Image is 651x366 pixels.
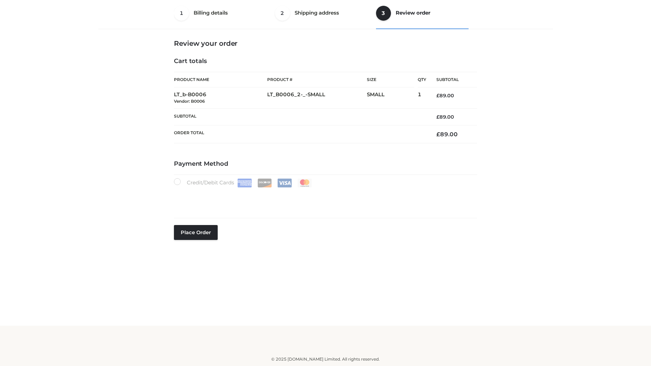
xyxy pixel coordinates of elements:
th: Subtotal [426,72,477,87]
bdi: 89.00 [436,93,454,99]
button: Place order [174,225,218,240]
bdi: 89.00 [436,114,454,120]
label: Credit/Debit Cards [174,178,313,187]
span: £ [436,93,439,99]
th: Product # [267,72,367,87]
img: Amex [237,179,252,187]
th: Product Name [174,72,267,87]
td: 1 [418,87,426,109]
span: £ [436,131,440,138]
iframe: Secure payment input frame [173,186,476,211]
th: Subtotal [174,108,426,125]
div: © 2025 [DOMAIN_NAME] Limited. All rights reserved. [101,356,550,363]
td: SMALL [367,87,418,109]
th: Order Total [174,125,426,143]
h4: Payment Method [174,160,477,168]
img: Discover [257,179,272,187]
td: LT_b-B0006 [174,87,267,109]
img: Mastercard [297,179,312,187]
h3: Review your order [174,39,477,47]
span: £ [436,114,439,120]
img: Visa [277,179,292,187]
h4: Cart totals [174,58,477,65]
th: Size [367,72,414,87]
td: LT_B0006_2-_-SMALL [267,87,367,109]
bdi: 89.00 [436,131,458,138]
th: Qty [418,72,426,87]
small: Vendor: B0006 [174,99,205,104]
